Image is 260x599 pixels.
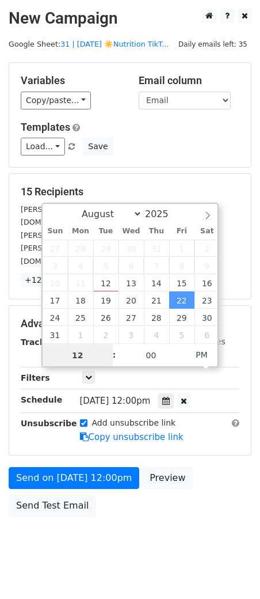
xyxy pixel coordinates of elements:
[43,240,68,257] span: July 27, 2025
[21,419,77,428] strong: Unsubscribe
[139,74,239,87] h5: Email column
[118,240,144,257] span: July 30, 2025
[68,240,93,257] span: July 28, 2025
[169,309,194,326] span: August 29, 2025
[60,40,169,48] a: 31 | [DATE] ☀️Nutrition TikT...
[144,257,169,274] span: August 7, 2025
[21,92,91,109] a: Copy/paste...
[169,274,194,291] span: August 15, 2025
[169,228,194,235] span: Fri
[194,257,220,274] span: August 9, 2025
[9,9,251,28] h2: New Campaign
[118,326,144,343] span: September 3, 2025
[93,257,118,274] span: August 5, 2025
[118,291,144,309] span: August 20, 2025
[9,495,96,517] a: Send Test Email
[174,40,251,48] a: Daily emails left: 35
[21,338,59,347] strong: Tracking
[93,291,118,309] span: August 19, 2025
[43,257,68,274] span: August 3, 2025
[9,40,169,48] small: Google Sheet:
[68,274,93,291] span: August 11, 2025
[83,138,113,156] button: Save
[142,467,193,489] a: Preview
[113,343,116,366] span: :
[43,326,68,343] span: August 31, 2025
[194,309,220,326] span: August 30, 2025
[118,257,144,274] span: August 6, 2025
[21,121,70,133] a: Templates
[169,326,194,343] span: September 5, 2025
[93,274,118,291] span: August 12, 2025
[169,291,194,309] span: August 22, 2025
[118,274,144,291] span: August 13, 2025
[93,240,118,257] span: July 29, 2025
[21,244,209,266] small: [PERSON_NAME][EMAIL_ADDRESS][PERSON_NAME][DOMAIN_NAME]
[144,291,169,309] span: August 21, 2025
[9,467,139,489] a: Send on [DATE] 12:00pm
[118,309,144,326] span: August 27, 2025
[43,228,68,235] span: Sun
[92,417,176,429] label: Add unsubscribe link
[144,326,169,343] span: September 4, 2025
[21,74,121,87] h5: Variables
[21,138,65,156] a: Load...
[144,309,169,326] span: August 28, 2025
[68,309,93,326] span: August 25, 2025
[180,336,225,348] label: UTM Codes
[21,205,209,227] small: [PERSON_NAME][EMAIL_ADDRESS][PERSON_NAME][DOMAIN_NAME]
[118,228,144,235] span: Wed
[144,228,169,235] span: Thu
[186,343,217,366] span: Click to toggle
[202,544,260,599] iframe: Chat Widget
[80,396,151,406] span: [DATE] 12:00pm
[93,326,118,343] span: September 2, 2025
[144,274,169,291] span: August 14, 2025
[21,273,69,287] a: +12 more
[68,291,93,309] span: August 18, 2025
[174,38,251,51] span: Daily emails left: 35
[21,395,62,404] strong: Schedule
[116,344,186,367] input: Minute
[68,228,93,235] span: Mon
[43,309,68,326] span: August 24, 2025
[80,432,183,442] a: Copy unsubscribe link
[21,185,239,198] h5: 15 Recipients
[93,228,118,235] span: Tue
[194,228,220,235] span: Sat
[43,291,68,309] span: August 17, 2025
[68,257,93,274] span: August 4, 2025
[169,257,194,274] span: August 8, 2025
[21,231,210,240] small: [PERSON_NAME][EMAIL_ADDRESS][DOMAIN_NAME]
[142,208,183,219] input: Year
[43,274,68,291] span: August 10, 2025
[93,309,118,326] span: August 26, 2025
[194,240,220,257] span: August 2, 2025
[144,240,169,257] span: July 31, 2025
[43,344,113,367] input: Hour
[169,240,194,257] span: August 1, 2025
[194,326,220,343] span: September 6, 2025
[194,291,220,309] span: August 23, 2025
[194,274,220,291] span: August 16, 2025
[21,373,50,382] strong: Filters
[68,326,93,343] span: September 1, 2025
[21,317,239,330] h5: Advanced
